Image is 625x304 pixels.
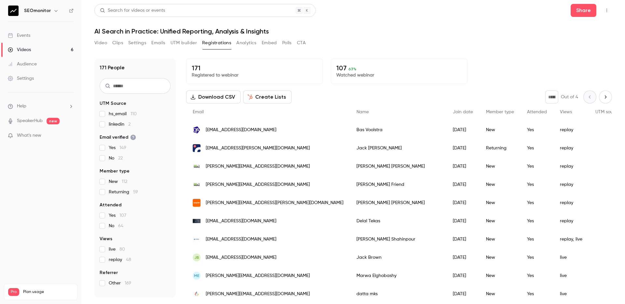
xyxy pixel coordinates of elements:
span: [EMAIL_ADDRESS][DOMAIN_NAME] [206,127,276,133]
div: New [479,248,521,267]
button: Emails [151,38,165,48]
span: Join date [453,110,473,114]
div: Yes [521,230,553,248]
div: Yes [521,175,553,194]
button: UTM builder [171,38,197,48]
span: Yes [109,145,126,151]
span: new [47,118,60,124]
img: seoworks.co.uk [193,162,201,170]
span: 112 [122,179,127,184]
p: 107 [336,64,462,72]
span: No [109,155,123,161]
div: Yes [521,139,553,157]
div: New [479,212,521,230]
div: replay [553,139,589,157]
span: Member type [486,110,514,114]
div: New [479,285,521,303]
h1: AI Search in Practice: Unified Reporting, Analysis & Insights [94,27,612,35]
button: CTA [297,38,306,48]
div: New [479,157,521,175]
div: replay, live [553,230,589,248]
span: Views [560,110,572,114]
div: [DATE] [446,230,479,248]
button: Analytics [236,38,257,48]
span: Attended [100,202,121,208]
span: 169 [125,281,131,285]
div: Events [8,32,30,39]
div: replay [553,175,589,194]
img: omio.com [193,144,201,152]
span: Other [109,280,131,286]
span: No [109,223,123,229]
span: 107 [119,213,126,218]
span: 149 [119,145,126,150]
div: replay [553,121,589,139]
span: Help [17,103,26,110]
span: JB [194,255,199,260]
span: [PERSON_NAME][EMAIL_ADDRESS][DOMAIN_NAME] [206,291,310,297]
img: djaky.com [193,126,201,134]
span: [EMAIL_ADDRESS][DOMAIN_NAME] [206,218,276,225]
img: thebeautytechgroup.com [193,235,201,243]
span: Member type [100,168,130,174]
span: Views [100,236,112,242]
span: 48 [126,257,131,262]
span: Returning [109,189,138,195]
button: Clips [112,38,123,48]
h6: SEOmonitor [24,7,51,14]
div: Videos [8,47,31,53]
span: [PERSON_NAME][EMAIL_ADDRESS][PERSON_NAME][DOMAIN_NAME] [206,200,343,206]
h1: 171 People [100,64,125,72]
div: [DATE] [446,121,479,139]
section: facet-groups [100,100,171,286]
span: 80 [119,247,125,252]
button: Share [571,4,596,17]
div: [DATE] [446,248,479,267]
div: [PERSON_NAME] [PERSON_NAME] [350,157,446,175]
span: hs_email [109,111,137,117]
img: SEOmonitor [8,6,19,16]
div: Audience [8,61,37,67]
div: Search for videos or events [100,7,165,14]
div: datta mks [350,285,446,303]
button: Embed [262,38,277,48]
button: Create Lists [243,90,292,104]
div: Yes [521,267,553,285]
span: [EMAIL_ADDRESS][DOMAIN_NAME] [206,254,276,261]
li: help-dropdown-opener [8,103,74,110]
button: Next page [599,90,612,104]
div: live [553,248,589,267]
button: Download CSV [186,90,241,104]
div: [DATE] [446,175,479,194]
button: Video [94,38,107,48]
p: 171 [192,64,317,72]
span: 64 [118,224,123,228]
img: novartis.com [193,290,201,298]
span: Email [193,110,204,114]
div: Marwa Elghobashy [350,267,446,285]
button: Top Bar Actions [602,5,612,16]
div: Jack Brown [350,248,446,267]
span: Pro [8,288,19,296]
div: live [553,285,589,303]
span: [EMAIL_ADDRESS][PERSON_NAME][DOMAIN_NAME] [206,145,310,152]
span: 59 [133,190,138,194]
span: linkedin [109,121,131,128]
span: [PERSON_NAME][EMAIL_ADDRESS][DOMAIN_NAME] [206,181,310,188]
div: replay [553,212,589,230]
a: SpeakerHub [17,117,43,124]
div: Returning [479,139,521,157]
div: Yes [521,121,553,139]
div: Yes [521,194,553,212]
div: [PERSON_NAME] [PERSON_NAME] [350,194,446,212]
span: [PERSON_NAME][EMAIL_ADDRESS][DOMAIN_NAME] [206,272,310,279]
div: Yes [521,285,553,303]
div: replay [553,157,589,175]
div: New [479,194,521,212]
div: [DATE] [446,139,479,157]
span: [PERSON_NAME][EMAIL_ADDRESS][DOMAIN_NAME] [206,163,310,170]
span: What's new [17,132,41,139]
div: New [479,121,521,139]
div: Delal Tekas [350,212,446,230]
div: Settings [8,75,34,82]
